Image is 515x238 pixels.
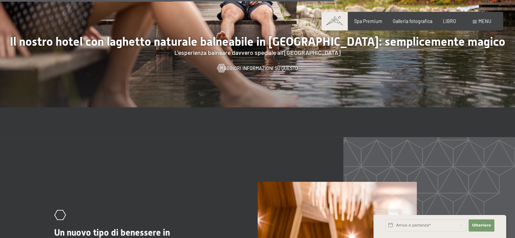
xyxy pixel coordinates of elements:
font: Richiesta rapida [373,208,401,213]
a: Spa Premium [354,18,382,24]
font: Ulteriore [472,223,491,228]
font: menu [478,18,491,24]
a: Galleria fotografica [393,18,432,24]
button: Ulteriore [469,219,494,232]
a: LIBRO [443,18,456,24]
font: Maggiori informazioni su questo [220,65,298,71]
